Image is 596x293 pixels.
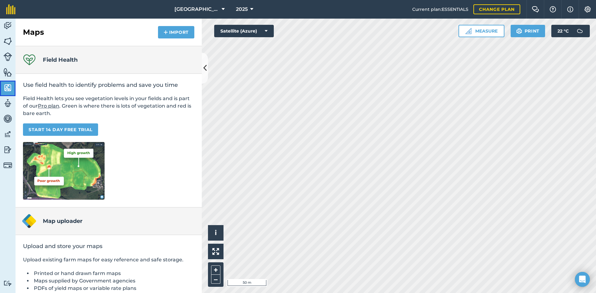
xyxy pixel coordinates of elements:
button: – [211,275,220,284]
img: A cog icon [584,6,591,12]
h4: Field Health [43,55,78,64]
img: fieldmargin Logo [6,4,16,14]
span: i [215,229,217,237]
button: Import [158,26,194,38]
a: Change plan [473,4,520,14]
button: i [208,225,223,241]
a: Pro plan [38,103,59,109]
p: Upload existing farm maps for easy reference and safe storage. [23,256,194,264]
img: svg+xml;base64,PHN2ZyB4bWxucz0iaHR0cDovL3d3dy53My5vcmcvMjAwMC9zdmciIHdpZHRoPSI1NiIgaGVpZ2h0PSI2MC... [3,83,12,92]
img: A question mark icon [549,6,557,12]
li: Maps supplied by Government agencies [32,277,194,285]
div: Open Intercom Messenger [575,272,590,287]
h4: Map uploader [43,217,83,225]
img: svg+xml;base64,PD94bWwgdmVyc2lvbj0iMS4wIiBlbmNvZGluZz0idXRmLTgiPz4KPCEtLSBHZW5lcmF0b3I6IEFkb2JlIE... [3,280,12,286]
a: START 14 DAY FREE TRIAL [23,123,98,136]
li: PDFs of yield maps or variable rate plans [32,285,194,292]
img: svg+xml;base64,PD94bWwgdmVyc2lvbj0iMS4wIiBlbmNvZGluZz0idXRmLTgiPz4KPCEtLSBHZW5lcmF0b3I6IEFkb2JlIE... [574,25,586,37]
img: svg+xml;base64,PD94bWwgdmVyc2lvbj0iMS4wIiBlbmNvZGluZz0idXRmLTgiPz4KPCEtLSBHZW5lcmF0b3I6IEFkb2JlIE... [3,52,12,61]
img: Four arrows, one pointing top left, one top right, one bottom right and the last bottom left [212,248,219,255]
p: Field Health lets you see vegetation levels in your fields and is part of our . Green is where th... [23,95,194,117]
img: Map uploader logo [22,214,37,229]
h2: Use field health to identify problems and save you time [23,81,194,89]
img: svg+xml;base64,PD94bWwgdmVyc2lvbj0iMS4wIiBlbmNvZGluZz0idXRmLTgiPz4KPCEtLSBHZW5lcmF0b3I6IEFkb2JlIE... [3,114,12,123]
img: svg+xml;base64,PD94bWwgdmVyc2lvbj0iMS4wIiBlbmNvZGluZz0idXRmLTgiPz4KPCEtLSBHZW5lcmF0b3I6IEFkb2JlIE... [3,130,12,139]
button: + [211,265,220,275]
img: Ruler icon [465,28,472,34]
li: Printed or hand drawn farm maps [32,270,194,277]
button: 22 °C [551,25,590,37]
button: Measure [458,25,504,37]
img: svg+xml;base64,PD94bWwgdmVyc2lvbj0iMS4wIiBlbmNvZGluZz0idXRmLTgiPz4KPCEtLSBHZW5lcmF0b3I6IEFkb2JlIE... [3,21,12,30]
img: svg+xml;base64,PD94bWwgdmVyc2lvbj0iMS4wIiBlbmNvZGluZz0idXRmLTgiPz4KPCEtLSBHZW5lcmF0b3I6IEFkb2JlIE... [3,99,12,108]
span: [GEOGRAPHIC_DATA] [174,6,219,13]
span: Current plan : ESSENTIALS [412,6,468,13]
img: svg+xml;base64,PHN2ZyB4bWxucz0iaHR0cDovL3d3dy53My5vcmcvMjAwMC9zdmciIHdpZHRoPSIxNCIgaGVpZ2h0PSIyNC... [164,29,168,36]
span: 2025 [236,6,248,13]
img: svg+xml;base64,PD94bWwgdmVyc2lvbj0iMS4wIiBlbmNvZGluZz0idXRmLTgiPz4KPCEtLSBHZW5lcmF0b3I6IEFkb2JlIE... [3,161,12,170]
img: svg+xml;base64,PHN2ZyB4bWxucz0iaHR0cDovL3d3dy53My5vcmcvMjAwMC9zdmciIHdpZHRoPSI1NiIgaGVpZ2h0PSI2MC... [3,68,12,77]
img: svg+xml;base64,PHN2ZyB4bWxucz0iaHR0cDovL3d3dy53My5vcmcvMjAwMC9zdmciIHdpZHRoPSIxOSIgaGVpZ2h0PSIyNC... [516,27,522,35]
h2: Upload and store your maps [23,242,194,250]
button: Print [511,25,545,37]
span: 22 ° C [558,25,569,37]
img: Two speech bubbles overlapping with the left bubble in the forefront [532,6,539,12]
h2: Maps [23,27,44,37]
button: Satellite (Azure) [214,25,274,37]
img: svg+xml;base64,PHN2ZyB4bWxucz0iaHR0cDovL3d3dy53My5vcmcvMjAwMC9zdmciIHdpZHRoPSI1NiIgaGVpZ2h0PSI2MC... [3,37,12,46]
img: svg+xml;base64,PHN2ZyB4bWxucz0iaHR0cDovL3d3dy53My5vcmcvMjAwMC9zdmciIHdpZHRoPSIxNyIgaGVpZ2h0PSIxNy... [567,6,573,13]
img: svg+xml;base64,PD94bWwgdmVyc2lvbj0iMS4wIiBlbmNvZGluZz0idXRmLTgiPz4KPCEtLSBHZW5lcmF0b3I6IEFkb2JlIE... [3,145,12,154]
